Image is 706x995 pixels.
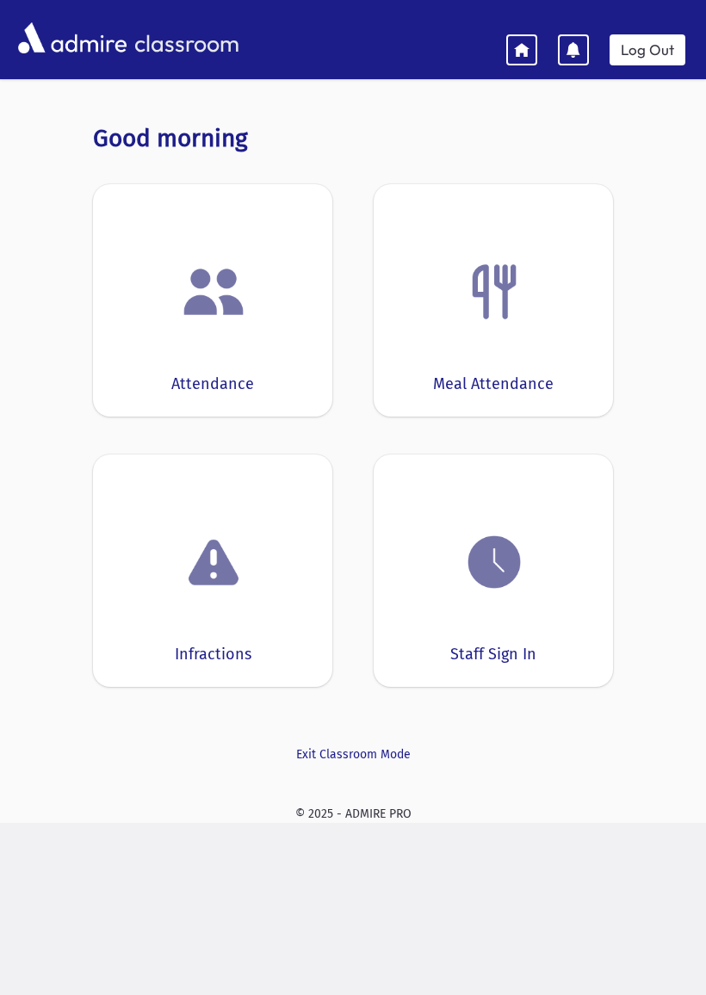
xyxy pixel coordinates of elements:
a: Exit Classroom Mode [93,745,613,763]
img: clock.png [461,529,527,595]
img: AdmirePro [14,18,131,58]
div: Staff Sign In [450,643,536,666]
div: Infractions [175,643,251,666]
a: Log Out [610,34,685,65]
img: users.png [181,259,246,324]
div: Meal Attendance [433,373,554,396]
div: Attendance [171,373,254,396]
div: © 2025 - ADMIRE PRO [14,805,692,823]
span: classroom [131,15,239,61]
img: Fork.png [461,259,527,324]
h3: Good morning [93,124,613,153]
img: exclamation.png [181,533,246,598]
